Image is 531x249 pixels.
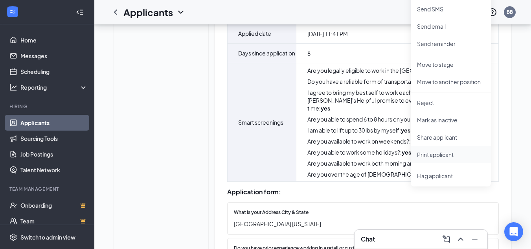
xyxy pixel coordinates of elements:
[20,146,88,162] a: Job Postings
[20,48,88,64] a: Messages
[20,213,88,229] a: TeamCrown
[456,234,465,244] svg: ChevronUp
[9,83,17,91] svg: Analysis
[488,7,497,17] svg: QuestionInfo
[307,89,478,112] div: I agree to bring my best self to work each day in order to deliver on [PERSON_NAME]'s Helpful pro...
[307,126,478,134] div: I am able to lift up to 30 lbs by myself :
[417,61,485,68] p: Move to stage
[123,6,173,19] h1: Applicants
[401,127,410,134] strong: yes
[307,115,478,123] div: Are you able to spend 6 to 8 hours on your feet at a time? :
[238,24,271,43] span: Applied date
[20,162,88,178] a: Talent Network
[238,113,283,132] span: Smart screenings
[454,233,467,245] button: ChevronUp
[111,7,120,17] svg: ChevronLeft
[234,209,309,216] span: What is your Address City & State
[9,233,17,241] svg: Settings
[238,44,295,63] span: Days since application
[20,115,88,131] a: Applicants
[307,50,311,57] span: 8
[20,233,75,241] div: Switch to admin view
[20,64,88,79] a: Scheduling
[470,234,480,244] svg: Minimize
[417,116,485,124] p: Mark as inactive
[440,233,453,245] button: ComposeMessage
[234,219,484,228] span: [GEOGRAPHIC_DATA] [US_STATE]
[417,78,485,86] p: Move to another position
[20,197,88,213] a: OnboardingCrown
[417,172,485,180] span: Flag applicant
[402,149,411,156] strong: yes
[321,105,330,112] strong: yes
[20,131,88,146] a: Sourcing Tools
[417,22,485,30] p: Send email
[417,99,485,107] p: Reject
[9,186,86,192] div: Team Management
[417,5,485,13] p: Send SMS
[307,170,478,178] div: Are you over the age of [DEMOGRAPHIC_DATA]? :
[507,9,513,15] div: BB
[504,222,523,241] div: Open Intercom Messenger
[442,234,451,244] svg: ComposeMessage
[76,8,84,16] svg: Collapse
[307,77,478,85] div: Do you have a reliable form of transportation? :
[469,233,481,245] button: Minimize
[307,66,478,74] div: Are you legally eligible to work in the [GEOGRAPHIC_DATA]? :
[9,8,17,16] svg: WorkstreamLogo
[9,103,86,110] div: Hiring
[227,188,499,196] div: Application form:
[307,137,478,145] div: Are you available to work on weekends? :
[20,32,88,48] a: Home
[417,133,485,141] p: Share applicant
[20,83,88,91] div: Reporting
[417,151,485,159] p: Print applicant
[307,159,478,167] div: Are you available to work both morning and evening shifts? :
[307,148,478,156] div: Are you able to work some holidays? :
[176,7,186,17] svg: ChevronDown
[361,235,375,243] h3: Chat
[307,30,348,38] span: [DATE] 11:41 PM
[417,40,485,48] p: Send reminder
